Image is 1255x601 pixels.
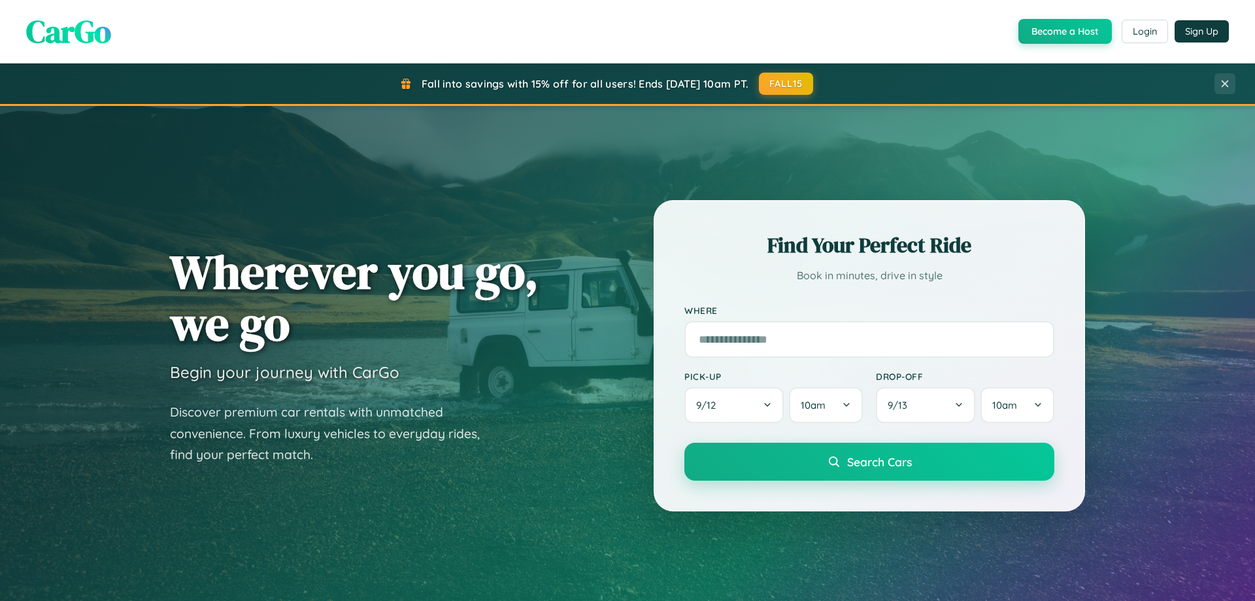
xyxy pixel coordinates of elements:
[1122,20,1168,43] button: Login
[170,246,539,349] h1: Wherever you go, we go
[1018,19,1112,44] button: Become a Host
[789,387,863,423] button: 10am
[684,371,863,382] label: Pick-up
[888,399,914,411] span: 9 / 13
[801,399,826,411] span: 10am
[1175,20,1229,43] button: Sign Up
[992,399,1017,411] span: 10am
[422,77,749,90] span: Fall into savings with 15% off for all users! Ends [DATE] 10am PT.
[684,231,1054,260] h2: Find Your Perfect Ride
[980,387,1054,423] button: 10am
[696,399,722,411] span: 9 / 12
[684,266,1054,285] p: Book in minutes, drive in style
[876,387,975,423] button: 9/13
[170,362,399,382] h3: Begin your journey with CarGo
[170,402,497,466] p: Discover premium car rentals with unmatched convenience. From luxury vehicles to everyday rides, ...
[684,387,784,423] button: 9/12
[684,305,1054,316] label: Where
[684,443,1054,481] button: Search Cars
[759,73,814,95] button: FALL15
[847,455,912,469] span: Search Cars
[876,371,1054,382] label: Drop-off
[26,10,111,53] span: CarGo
